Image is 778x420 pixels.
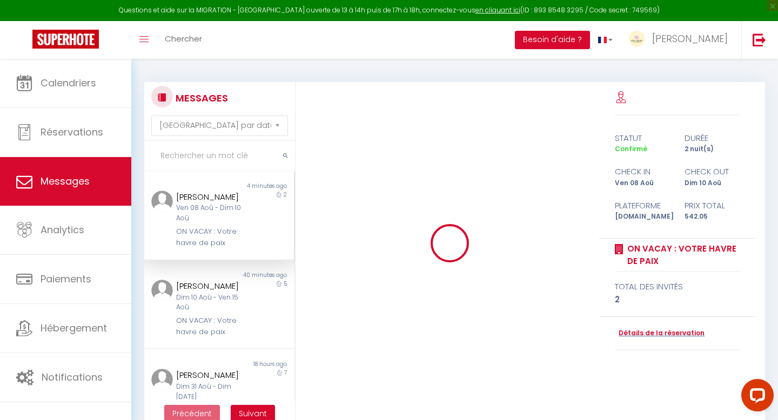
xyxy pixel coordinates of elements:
[173,86,228,110] h3: MESSAGES
[42,370,103,384] span: Notifications
[41,272,91,286] span: Paiements
[151,191,173,212] img: ...
[151,280,173,301] img: ...
[157,21,210,59] a: Chercher
[678,165,747,178] div: check out
[629,31,645,47] img: ...
[219,271,293,280] div: 40 minutes ago
[151,369,173,390] img: ...
[176,226,249,248] div: ON VACAY : Votre havre de paix
[176,203,249,223] div: Ven 08 Aoû - Dim 10 Aoû
[41,76,96,90] span: Calendriers
[753,33,766,46] img: logout
[284,369,287,377] span: 7
[608,212,678,222] div: [DOMAIN_NAME]
[284,191,287,199] span: 2
[176,293,249,313] div: Dim 10 Aoû - Ven 15 Aoû
[608,178,678,188] div: Ven 08 Aoû
[41,223,84,236] span: Analytics
[678,144,747,154] div: 2 nuit(s)
[219,360,293,369] div: 18 hours ago
[678,199,747,212] div: Prix total
[475,5,520,15] a: en cliquant ici
[176,369,249,382] div: [PERSON_NAME]
[515,31,590,49] button: Besoin d'aide ?
[41,125,103,139] span: Réservations
[608,165,678,178] div: check in
[176,382,249,402] div: Dim 31 Aoû - Dim [DATE]
[219,182,293,191] div: 4 minutes ago
[32,30,99,49] img: Super Booking
[608,199,678,212] div: Plateforme
[172,408,212,419] span: Précédent
[41,174,90,188] span: Messages
[165,33,202,44] span: Chercher
[608,132,678,145] div: statut
[176,315,249,337] div: ON VACAY : Votre havre de paix
[144,141,295,171] input: Rechercher un mot clé
[284,280,287,288] span: 5
[623,242,740,268] a: ON VACAY : Votre havre de paix
[678,132,747,145] div: durée
[615,280,740,293] div: total des invités
[733,375,778,420] iframe: LiveChat chat widget
[678,178,747,188] div: Dim 10 Aoû
[41,321,107,335] span: Hébergement
[615,328,705,338] a: Détails de la réservation
[678,212,747,222] div: 542.05
[621,21,741,59] a: ... [PERSON_NAME]
[652,32,728,45] span: [PERSON_NAME]
[615,144,647,153] span: Confirmé
[239,408,267,419] span: Suivant
[615,293,740,306] div: 2
[176,191,249,204] div: [PERSON_NAME]
[176,280,249,293] div: [PERSON_NAME]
